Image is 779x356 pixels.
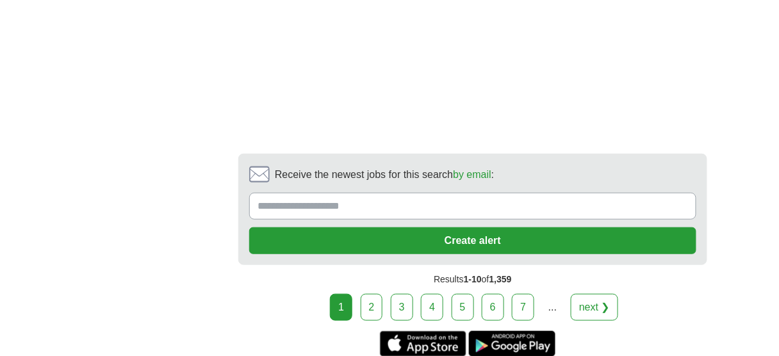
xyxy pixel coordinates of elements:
[482,294,504,321] a: 6
[453,169,491,180] a: by email
[452,294,474,321] a: 5
[512,294,534,321] a: 7
[275,167,494,182] span: Receive the newest jobs for this search :
[421,294,443,321] a: 4
[571,294,618,321] a: next ❯
[238,265,707,294] div: Results of
[489,274,512,284] span: 1,359
[391,294,413,321] a: 3
[540,295,566,320] div: ...
[249,227,696,254] button: Create alert
[361,294,383,321] a: 2
[464,274,482,284] span: 1-10
[330,294,352,321] div: 1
